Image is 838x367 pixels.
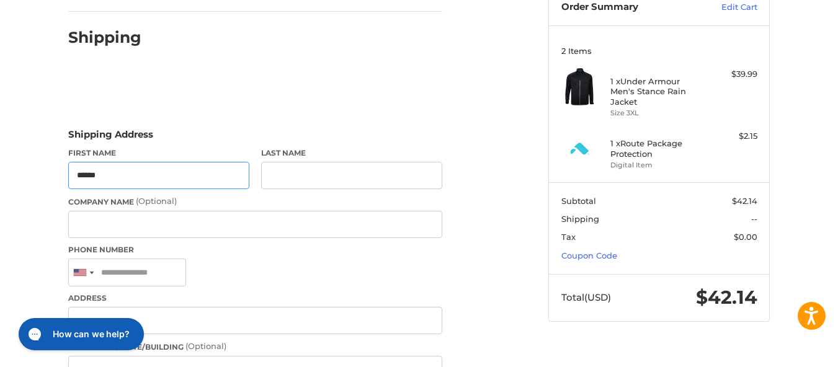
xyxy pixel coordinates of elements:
[68,195,442,208] label: Company Name
[751,214,757,224] span: --
[561,1,695,14] h3: Order Summary
[695,1,757,14] a: Edit Cart
[732,196,757,206] span: $42.14
[561,46,757,56] h3: 2 Items
[261,148,442,159] label: Last Name
[68,128,153,148] legend: Shipping Address
[561,250,617,260] a: Coupon Code
[610,160,705,170] li: Digital Item
[561,196,596,206] span: Subtotal
[136,196,177,206] small: (Optional)
[610,76,705,107] h4: 1 x Under Armour Men's Stance Rain Jacket
[561,232,576,242] span: Tax
[185,341,226,351] small: (Optional)
[708,130,757,143] div: $2.15
[69,259,97,286] div: United States: +1
[68,148,249,159] label: First Name
[68,28,141,47] h2: Shipping
[610,108,705,118] li: Size 3XL
[708,68,757,81] div: $39.99
[734,232,757,242] span: $0.00
[610,138,705,159] h4: 1 x Route Package Protection
[68,244,442,255] label: Phone Number
[561,214,599,224] span: Shipping
[696,286,757,309] span: $42.14
[561,291,611,303] span: Total (USD)
[12,314,148,355] iframe: Gorgias live chat messenger
[68,293,442,304] label: Address
[68,340,442,353] label: Apartment/Suite/Building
